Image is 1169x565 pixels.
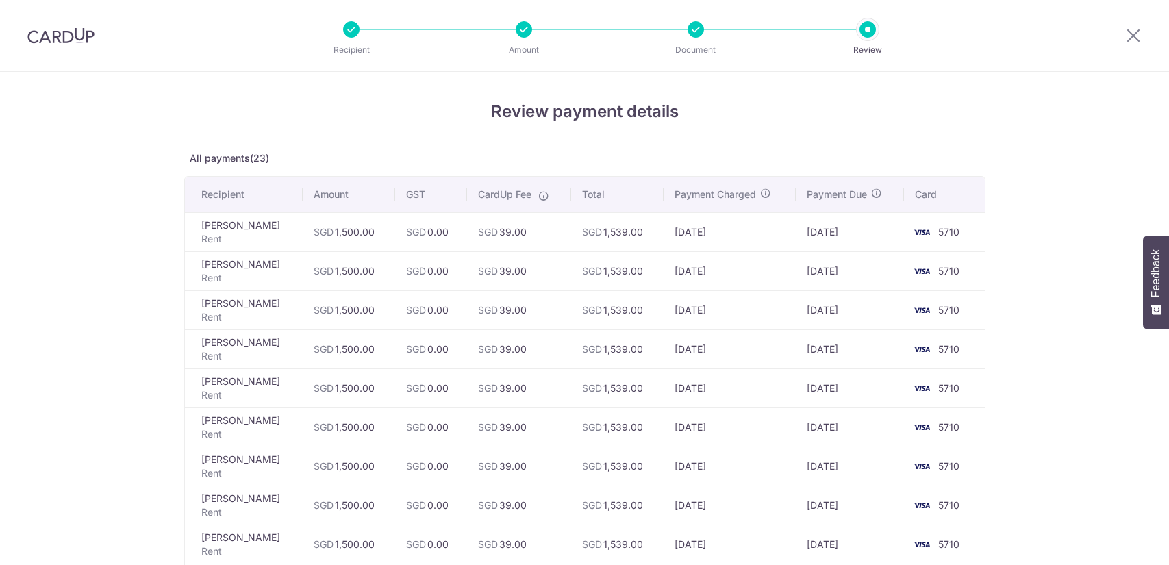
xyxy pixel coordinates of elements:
[467,212,571,251] td: 39.00
[185,525,303,564] td: [PERSON_NAME]
[582,265,602,277] span: SGD
[478,499,498,511] span: SGD
[301,43,402,57] p: Recipient
[478,226,498,238] span: SGD
[314,304,334,316] span: SGD
[184,151,985,165] p: All payments(23)
[314,265,334,277] span: SGD
[478,421,498,433] span: SGD
[664,407,796,447] td: [DATE]
[201,310,292,324] p: Rent
[314,226,334,238] span: SGD
[395,251,467,290] td: 0.00
[467,251,571,290] td: 39.00
[582,460,602,472] span: SGD
[473,43,575,57] p: Amount
[807,188,867,201] span: Payment Due
[467,486,571,525] td: 39.00
[314,382,334,394] span: SGD
[571,177,664,212] th: Total
[395,177,467,212] th: GST
[908,458,935,475] img: <span class="translation_missing" title="translation missing: en.account_steps.new_confirm_form.b...
[406,382,426,394] span: SGD
[582,226,602,238] span: SGD
[675,188,756,201] span: Payment Charged
[478,304,498,316] span: SGD
[938,538,959,550] span: 5710
[796,329,904,368] td: [DATE]
[908,341,935,357] img: <span class="translation_missing" title="translation missing: en.account_steps.new_confirm_form.b...
[27,27,95,44] img: CardUp
[201,427,292,441] p: Rent
[664,212,796,251] td: [DATE]
[478,538,498,550] span: SGD
[582,343,602,355] span: SGD
[406,226,426,238] span: SGD
[796,290,904,329] td: [DATE]
[406,460,426,472] span: SGD
[796,486,904,525] td: [DATE]
[406,304,426,316] span: SGD
[406,538,426,550] span: SGD
[582,382,602,394] span: SGD
[904,177,984,212] th: Card
[303,486,395,525] td: 1,500.00
[571,525,664,564] td: 1,539.00
[303,251,395,290] td: 1,500.00
[395,329,467,368] td: 0.00
[571,486,664,525] td: 1,539.00
[817,43,918,57] p: Review
[571,212,664,251] td: 1,539.00
[303,368,395,407] td: 1,500.00
[201,232,292,246] p: Rent
[571,368,664,407] td: 1,539.00
[314,421,334,433] span: SGD
[395,486,467,525] td: 0.00
[467,290,571,329] td: 39.00
[395,212,467,251] td: 0.00
[395,407,467,447] td: 0.00
[938,382,959,394] span: 5710
[185,486,303,525] td: [PERSON_NAME]
[185,447,303,486] td: [PERSON_NAME]
[908,263,935,279] img: <span class="translation_missing" title="translation missing: en.account_steps.new_confirm_form.b...
[406,343,426,355] span: SGD
[467,407,571,447] td: 39.00
[201,388,292,402] p: Rent
[908,419,935,436] img: <span class="translation_missing" title="translation missing: en.account_steps.new_confirm_form.b...
[938,304,959,316] span: 5710
[478,343,498,355] span: SGD
[185,407,303,447] td: [PERSON_NAME]
[938,265,959,277] span: 5710
[395,525,467,564] td: 0.00
[185,290,303,329] td: [PERSON_NAME]
[201,466,292,480] p: Rent
[908,536,935,553] img: <span class="translation_missing" title="translation missing: en.account_steps.new_confirm_form.b...
[571,407,664,447] td: 1,539.00
[796,447,904,486] td: [DATE]
[664,368,796,407] td: [DATE]
[908,497,935,514] img: <span class="translation_missing" title="translation missing: en.account_steps.new_confirm_form.b...
[201,349,292,363] p: Rent
[467,447,571,486] td: 39.00
[303,525,395,564] td: 1,500.00
[303,177,395,212] th: Amount
[571,329,664,368] td: 1,539.00
[185,329,303,368] td: [PERSON_NAME]
[645,43,746,57] p: Document
[571,290,664,329] td: 1,539.00
[201,544,292,558] p: Rent
[796,368,904,407] td: [DATE]
[303,212,395,251] td: 1,500.00
[185,177,303,212] th: Recipient
[582,421,602,433] span: SGD
[395,368,467,407] td: 0.00
[796,212,904,251] td: [DATE]
[201,271,292,285] p: Rent
[395,290,467,329] td: 0.00
[1143,236,1169,329] button: Feedback - Show survey
[571,251,664,290] td: 1,539.00
[938,499,959,511] span: 5710
[908,302,935,318] img: <span class="translation_missing" title="translation missing: en.account_steps.new_confirm_form.b...
[796,251,904,290] td: [DATE]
